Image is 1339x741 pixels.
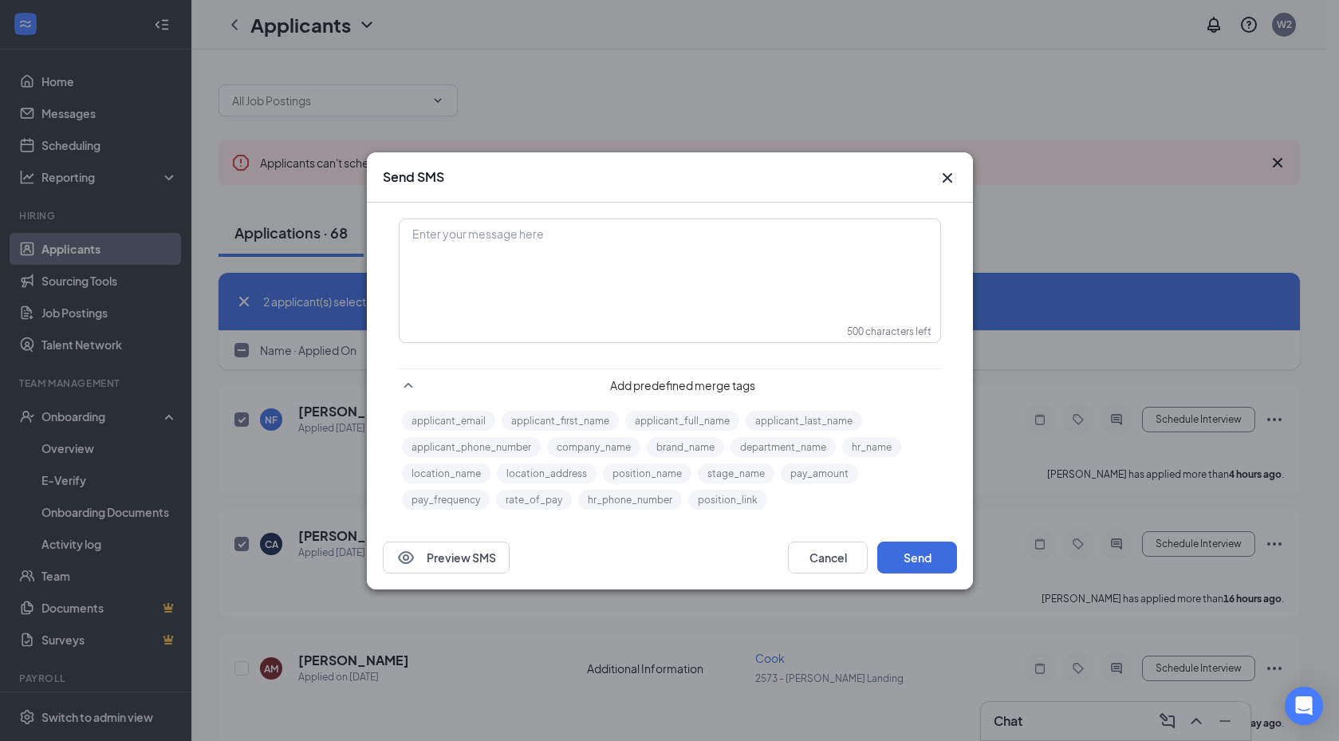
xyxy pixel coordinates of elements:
svg: Eye [396,548,415,567]
button: brand_name [647,437,724,457]
span: Add predefined merge tags [424,377,941,393]
button: Send [877,542,957,573]
div: Add predefined merge tags [399,369,941,395]
svg: Cross [938,168,957,187]
h3: Send SMS [383,168,444,186]
button: company_name [547,437,640,457]
button: applicant_phone_number [402,437,541,457]
svg: SmallChevronUp [399,376,418,395]
button: department_name [731,437,836,457]
button: stage_name [698,463,774,483]
div: Enter your message here [400,220,939,300]
button: EyePreview SMS [383,542,510,573]
button: applicant_last_name [746,411,862,431]
button: applicant_email [402,411,495,431]
button: position_link [688,490,767,510]
button: pay_frequency [402,490,490,510]
button: Cancel [788,542,868,573]
div: Open Intercom Messenger [1285,687,1323,725]
button: applicant_full_name [625,411,739,431]
div: 500 characters left [847,325,931,338]
button: applicant_first_name [502,411,619,431]
button: location_name [402,463,490,483]
button: Close [938,168,957,187]
button: location_address [497,463,597,483]
button: position_name [603,463,691,483]
button: hr_phone_number [578,490,682,510]
button: hr_name [842,437,901,457]
button: pay_amount [781,463,858,483]
button: rate_of_pay [496,490,572,510]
